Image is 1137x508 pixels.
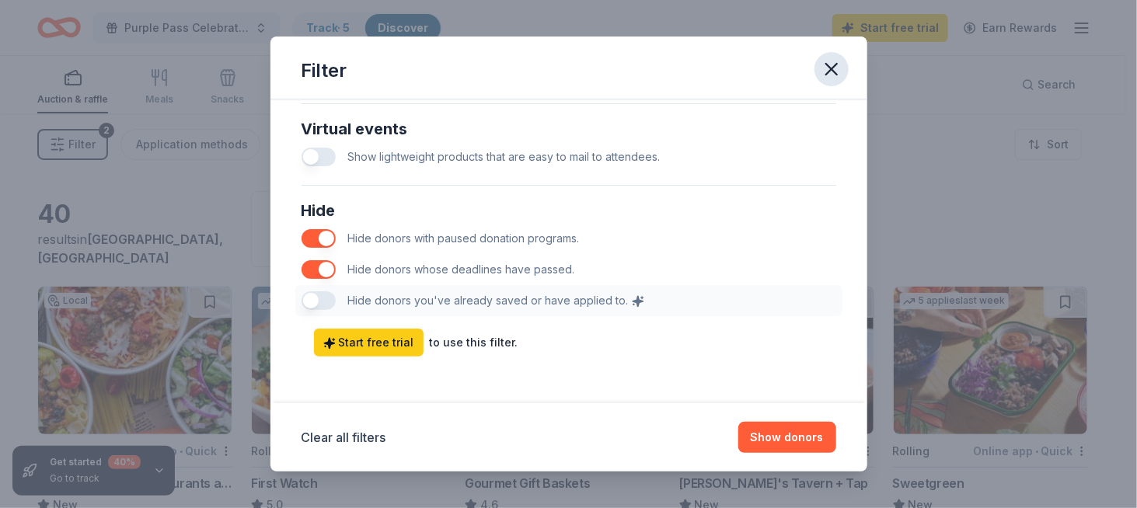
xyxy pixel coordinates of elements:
[302,58,347,83] div: Filter
[302,198,836,223] div: Hide
[348,150,661,163] span: Show lightweight products that are easy to mail to attendees.
[302,117,836,141] div: Virtual events
[314,329,424,357] a: Start free trial
[302,428,386,447] button: Clear all filters
[348,231,580,245] span: Hide donors with paused donation programs.
[323,333,414,352] span: Start free trial
[348,263,575,276] span: Hide donors whose deadlines have passed.
[430,333,518,352] div: to use this filter.
[738,422,836,453] button: Show donors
